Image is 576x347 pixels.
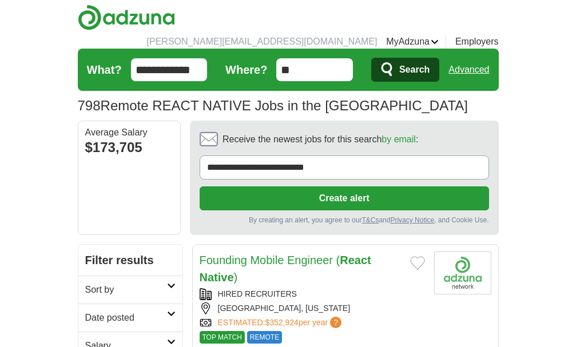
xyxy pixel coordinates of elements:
[247,331,282,344] span: REMOTE
[200,271,234,284] strong: Native
[147,35,378,49] li: [PERSON_NAME][EMAIL_ADDRESS][DOMAIN_NAME]
[218,317,344,329] a: ESTIMATED:$352,924per year?
[223,133,418,146] span: Receive the newest jobs for this search :
[200,215,489,225] div: By creating an alert, you agree to our and , and Cookie Use.
[455,35,499,49] a: Employers
[448,58,489,81] a: Advanced
[386,35,439,49] a: MyAdzuna
[340,254,371,266] strong: React
[78,245,182,276] h2: Filter results
[85,128,173,137] div: Average Salary
[225,61,267,78] label: Where?
[434,252,491,294] img: Company logo
[200,186,489,210] button: Create alert
[265,318,298,327] span: $352,924
[362,216,379,224] a: T&Cs
[85,311,167,325] h2: Date posted
[78,98,468,113] h1: Remote REACT NATIVE Jobs in the [GEOGRAPHIC_DATA]
[390,216,434,224] a: Privacy Notice
[78,304,182,332] a: Date posted
[399,58,430,81] span: Search
[200,254,371,284] a: Founding Mobile Engineer (React Native)
[78,276,182,304] a: Sort by
[78,5,175,30] img: Adzuna logo
[382,134,416,144] a: by email
[87,61,122,78] label: What?
[200,331,245,344] span: TOP MATCH
[330,317,341,328] span: ?
[200,288,425,300] div: HIRED RECRUITERS
[85,137,173,158] div: $173,705
[410,256,425,270] button: Add to favorite jobs
[78,95,101,116] span: 798
[200,302,425,314] div: [GEOGRAPHIC_DATA], [US_STATE]
[371,58,439,82] button: Search
[85,283,167,297] h2: Sort by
